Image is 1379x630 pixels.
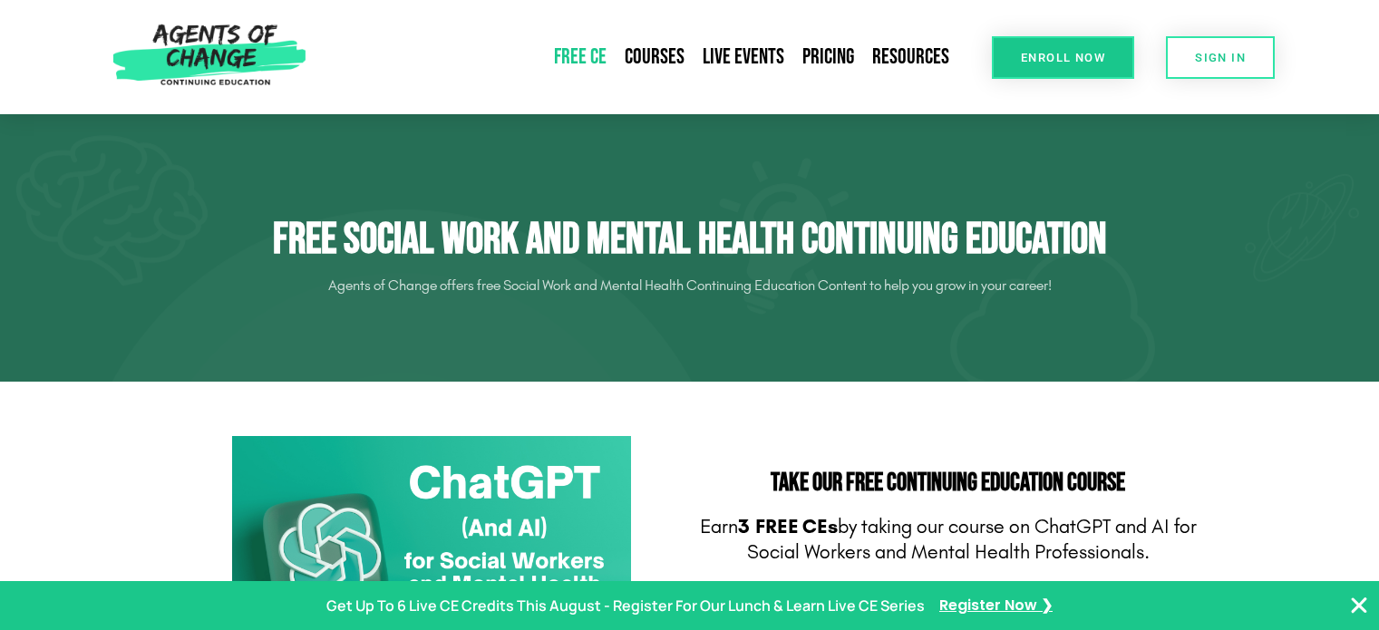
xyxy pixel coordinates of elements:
a: Enroll Now [992,36,1134,79]
p: Agents of Change offers free Social Work and Mental Health Continuing Education Content to help y... [182,271,1198,300]
h1: Free Social Work and Mental Health Continuing Education [182,214,1198,267]
a: Register Now ❯ [939,593,1053,619]
b: 3 FREE CEs [738,515,838,538]
h2: Take Our FREE Continuing Education Course [699,470,1198,496]
span: Enroll Now [1021,52,1105,63]
a: Live Events [694,36,793,78]
a: Resources [863,36,958,78]
span: SIGN IN [1195,52,1246,63]
a: SIGN IN [1166,36,1275,79]
a: Free CE [545,36,616,78]
a: Courses [616,36,694,78]
a: Pricing [793,36,863,78]
p: Get Up To 6 Live CE Credits This August - Register For Our Lunch & Learn Live CE Series [326,593,925,619]
button: Close Banner [1348,595,1370,616]
p: Earn by taking our course on ChatGPT and AI for Social Workers and Mental Health Professionals. [699,514,1198,566]
nav: Menu [315,36,958,78]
